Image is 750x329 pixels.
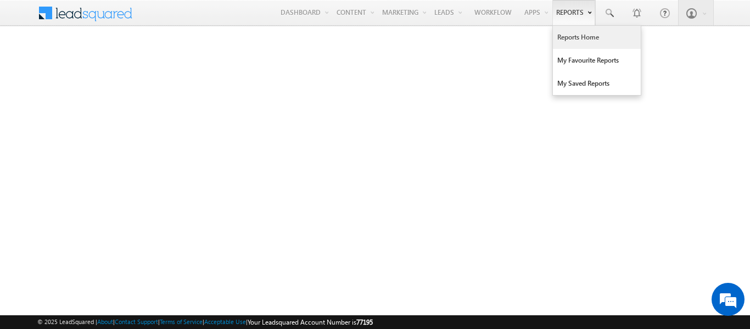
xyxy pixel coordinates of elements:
img: d_60004797649_company_0_60004797649 [19,58,46,72]
a: Reports Home [553,26,641,49]
span: 77195 [356,318,373,326]
a: Terms of Service [160,318,203,325]
a: My Favourite Reports [553,49,641,72]
span: Your Leadsquared Account Number is [248,318,373,326]
span: © 2025 LeadSquared | | | | | [37,317,373,327]
a: My Saved Reports [553,72,641,95]
a: About [97,318,113,325]
a: Acceptable Use [204,318,246,325]
a: Contact Support [115,318,158,325]
div: Chat with us now [57,58,184,72]
textarea: Type your message and hit 'Enter' [14,102,200,244]
em: Start Chat [149,254,199,269]
div: Minimize live chat window [180,5,206,32]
